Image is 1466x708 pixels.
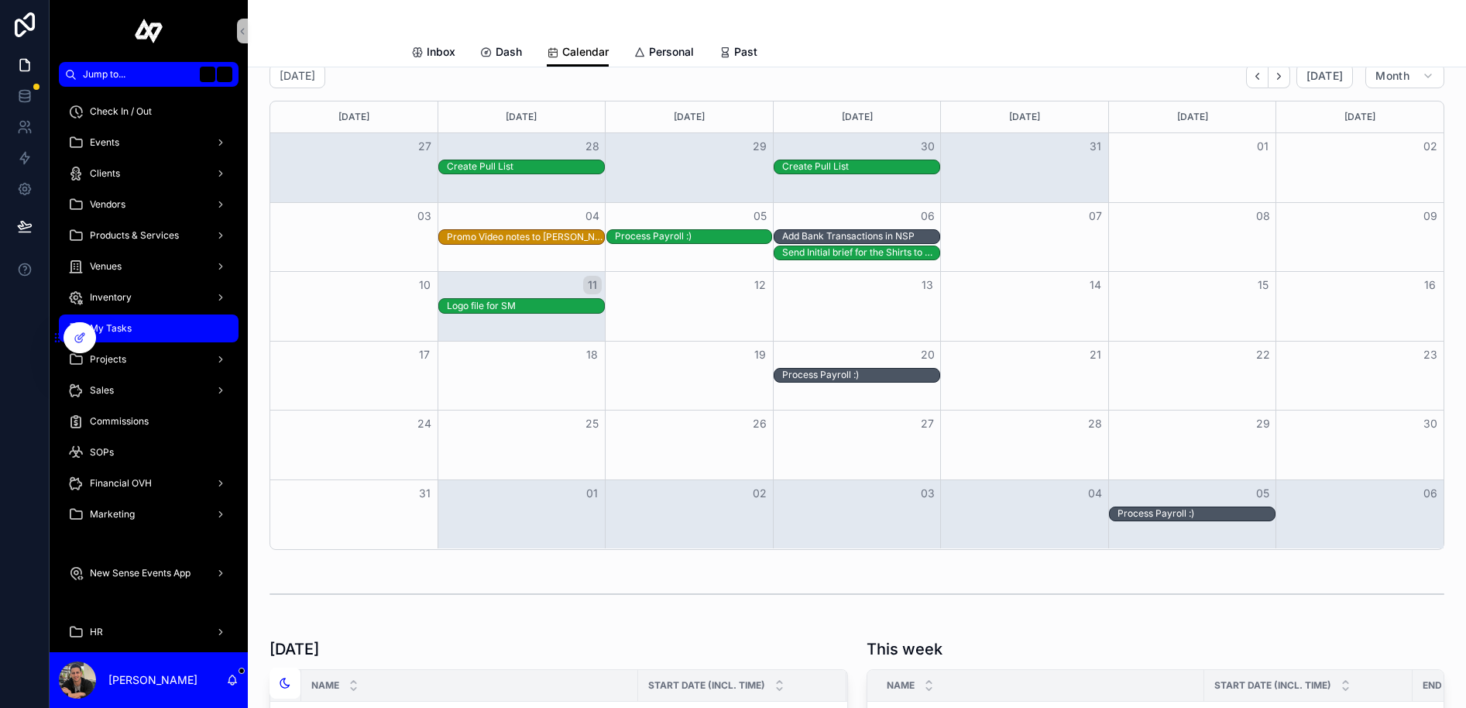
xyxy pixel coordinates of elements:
button: 23 [1421,345,1440,364]
div: [DATE] [943,101,1106,132]
div: Create Pull List [447,160,513,173]
button: 18 [583,345,602,364]
div: [DATE] [441,101,603,132]
span: Jump to... [83,68,194,81]
span: Dash [496,44,522,60]
div: Logo file for SM [447,299,603,313]
div: [DATE] [776,101,939,132]
a: My Tasks [59,314,239,342]
img: App logo [135,19,163,43]
button: 03 [918,484,937,503]
div: Process Payroll :) [782,369,859,381]
a: HR [59,618,239,646]
div: Process Payroll :) [615,229,692,243]
div: [DATE] [273,101,435,132]
h1: [DATE] [270,638,319,660]
button: 17 [415,345,434,364]
h1: This week [867,638,942,660]
button: 22 [1254,345,1272,364]
span: Past [734,44,757,60]
button: 05 [1254,484,1272,503]
div: Add Bank Transactions in NSP [782,230,915,242]
a: Products & Services [59,222,239,249]
div: [DATE] [608,101,771,132]
button: 13 [918,276,937,294]
span: Start Date (Incl. Time) [648,679,765,692]
a: Clients [59,160,239,187]
button: Jump to...K [59,62,239,87]
span: Venues [90,260,122,273]
span: Inbox [427,44,455,60]
a: Venues [59,253,239,280]
button: 10 [415,276,434,294]
span: New Sense Events App [90,567,191,579]
span: Month [1375,69,1409,83]
button: 27 [415,137,434,156]
button: Month [1365,64,1444,88]
button: Next [1269,64,1290,88]
button: 20 [918,345,937,364]
button: 31 [415,484,434,503]
div: Process Payroll :) [615,230,692,242]
button: 12 [750,276,769,294]
span: Personal [649,44,694,60]
span: Inventory [90,291,132,304]
button: 04 [583,207,602,225]
div: Promo Video notes to greg [447,230,603,244]
div: Promo Video notes to [PERSON_NAME] [447,231,603,243]
a: Calendar [547,38,609,67]
button: 01 [1254,137,1272,156]
div: Add Bank Transactions in NSP [782,229,915,243]
button: 08 [1254,207,1272,225]
button: 29 [750,137,769,156]
span: HR [90,626,103,638]
button: 15 [1254,276,1272,294]
div: [DATE] [1279,101,1441,132]
button: 28 [1086,414,1104,433]
h2: [DATE] [280,68,315,84]
a: Marketing [59,500,239,528]
button: 28 [583,137,602,156]
button: 25 [583,414,602,433]
button: 26 [750,414,769,433]
span: Vendors [90,198,125,211]
button: 30 [918,137,937,156]
a: Inventory [59,284,239,311]
div: Create Pull List [782,160,849,173]
span: Start Date (Incl. Time) [1214,679,1331,692]
span: [DATE] [1306,69,1343,83]
button: 01 [583,484,602,503]
button: 30 [1421,414,1440,433]
button: 06 [918,207,937,225]
div: Send Initial brief for the Shirts to Giselle [782,246,939,259]
a: Dash [480,38,522,69]
button: 07 [1086,207,1104,225]
span: Marketing [90,508,135,521]
span: Name [311,679,339,692]
button: 29 [1254,414,1272,433]
span: K [218,68,231,81]
div: Process Payroll :) [1118,507,1194,520]
span: Commissions [90,415,149,428]
button: 05 [750,207,769,225]
a: Events [59,129,239,156]
span: Financial OVH [90,477,152,490]
a: Personal [633,38,694,69]
div: [DATE] [1111,101,1274,132]
button: [DATE] [1296,64,1353,88]
a: Check In / Out [59,98,239,125]
button: 19 [750,345,769,364]
div: scrollable content [50,87,248,652]
span: Clients [90,167,120,180]
button: 16 [1421,276,1440,294]
span: My Tasks [90,322,132,335]
button: 03 [415,207,434,225]
a: Financial OVH [59,469,239,497]
a: New Sense Events App [59,559,239,587]
a: Projects [59,345,239,373]
button: 02 [1421,137,1440,156]
button: 31 [1086,137,1104,156]
div: Logo file for SM [447,300,603,312]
